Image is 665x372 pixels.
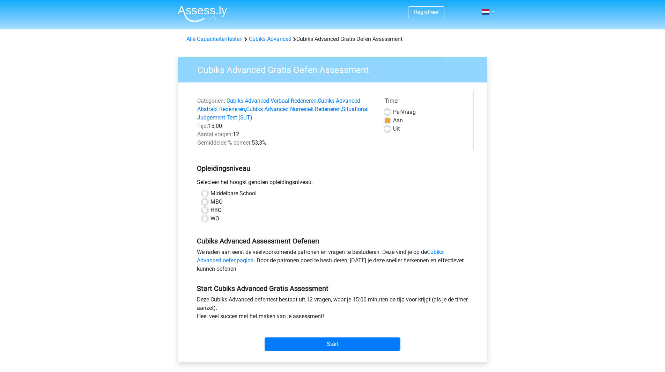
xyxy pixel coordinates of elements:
[192,139,379,147] div: 53,3%
[210,214,219,223] label: WO
[393,109,401,115] span: Per
[197,284,468,293] h5: Start Cubiks Advanced Gratis Assessment
[210,206,222,214] label: HBO
[393,125,400,133] label: Uit
[197,123,208,129] span: Tijd:
[197,139,252,146] span: Gemiddelde % correct:
[414,9,438,15] a: Registreer
[197,131,233,138] span: Aantal vragen:
[184,35,482,43] div: Cubiks Advanced Gratis Oefen Assessment
[186,36,243,42] a: Alle Capaciteitentesten
[197,161,468,175] h5: Opleidingsniveau
[249,36,291,42] a: Cubiks Advanced
[265,337,400,351] input: Start
[210,189,257,198] label: Middelbare School
[189,62,482,75] h3: Cubiks Advanced Gratis Oefen Assessment
[192,122,379,130] div: 15:00
[192,97,379,122] div: , , ,
[227,97,317,104] a: Cubiks Advanced Verbaal Redeneren
[393,116,403,125] label: Aan
[393,108,416,116] label: Vraag
[197,237,468,245] h5: Cubiks Advanced Assessment Oefenen
[192,178,474,189] div: Selecteer het hoogst genoten opleidingsniveau.
[385,97,468,108] div: Timer
[210,198,223,206] label: MBO
[192,130,379,139] div: 12
[192,296,474,323] div: Deze Cubiks Advanced oefentest bestaat uit 12 vragen, waar je 15:00 minuten de tijd voor krijgt (...
[246,106,341,112] a: Cubiks Advanced Numeriek Redeneren
[197,97,225,104] span: Categoriën:
[178,6,227,22] img: Assessly
[192,248,474,276] div: We raden aan eerst de veelvoorkomende patronen en vragen te bestuderen. Deze vind je op de . Door...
